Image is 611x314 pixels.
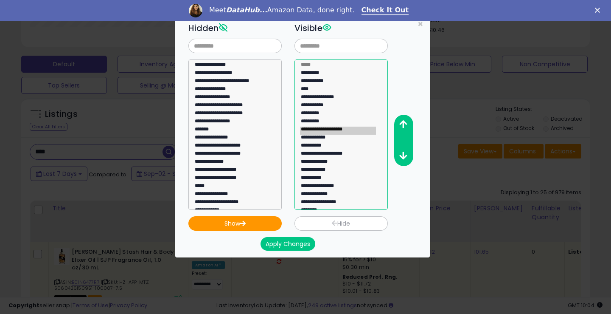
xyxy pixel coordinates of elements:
[188,216,282,231] button: Show
[362,6,409,15] a: Check It Out
[294,22,388,34] h3: Visible
[209,6,355,14] div: Meet Amazon Data, done right.
[294,216,388,231] button: Hide
[595,8,603,13] div: Close
[261,237,315,251] button: Apply Changes
[188,22,282,34] h3: Hidden
[189,4,202,17] img: Profile image for Georgie
[226,6,267,14] i: DataHub...
[418,18,423,30] span: ×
